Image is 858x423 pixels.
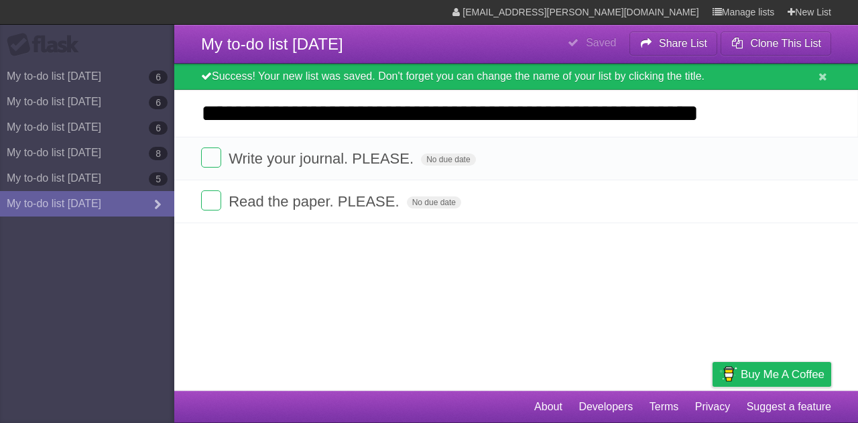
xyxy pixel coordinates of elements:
span: Read the paper. PLEASE. [229,193,402,210]
span: No due date [421,154,475,166]
span: No due date [407,196,461,208]
button: Clone This List [721,32,831,56]
span: Buy me a coffee [741,363,824,386]
a: Privacy [695,394,730,420]
div: Success! Your new list was saved. Don't forget you can change the name of your list by clicking t... [174,64,858,90]
b: 5 [149,172,168,186]
div: Flask [7,33,87,57]
a: Suggest a feature [747,394,831,420]
span: My to-do list [DATE] [201,35,343,53]
b: Saved [586,37,616,48]
b: 8 [149,147,168,160]
b: 6 [149,121,168,135]
label: Done [201,190,221,210]
label: Done [201,147,221,168]
a: Buy me a coffee [713,362,831,387]
b: Clone This List [750,38,821,49]
a: About [534,394,562,420]
a: Developers [578,394,633,420]
span: Write your journal. PLEASE. [229,150,417,167]
b: Share List [659,38,707,49]
img: Buy me a coffee [719,363,737,385]
button: Share List [629,32,718,56]
a: Terms [650,394,679,420]
b: 6 [149,96,168,109]
b: 6 [149,70,168,84]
